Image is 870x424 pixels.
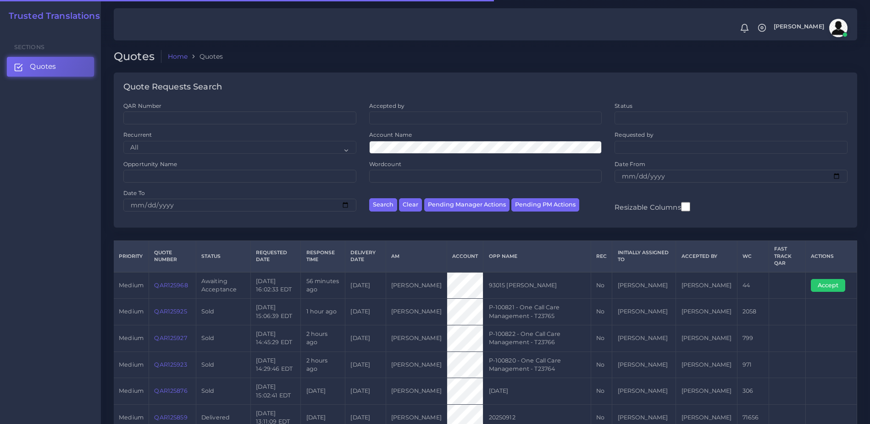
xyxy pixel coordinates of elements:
[301,351,345,378] td: 2 hours ago
[119,308,144,315] span: medium
[386,351,447,378] td: [PERSON_NAME]
[30,61,56,72] span: Quotes
[615,131,654,139] label: Requested by
[119,414,144,421] span: medium
[447,241,483,272] th: Account
[123,102,161,110] label: QAR Number
[154,361,187,368] a: QAR125923
[123,131,152,139] label: Recurrent
[345,378,386,405] td: [DATE]
[676,241,737,272] th: Accepted by
[196,378,250,405] td: Sold
[386,241,447,272] th: AM
[301,272,345,299] td: 56 minutes ago
[774,24,824,30] span: [PERSON_NAME]
[615,160,645,168] label: Date From
[829,19,848,37] img: avatar
[123,189,145,197] label: Date To
[119,335,144,341] span: medium
[154,308,187,315] a: QAR125925
[483,351,591,378] td: P-100820 - One Call Care Management - T23764
[154,387,187,394] a: QAR125876
[114,241,149,272] th: Priority
[345,325,386,351] td: [DATE]
[251,351,301,378] td: [DATE] 14:29:46 EDT
[386,299,447,325] td: [PERSON_NAME]
[769,19,851,37] a: [PERSON_NAME]avatar
[737,351,769,378] td: 971
[676,299,737,325] td: [PERSON_NAME]
[591,378,612,405] td: No
[251,299,301,325] td: [DATE] 15:06:39 EDT
[591,351,612,378] td: No
[345,241,386,272] th: Delivery Date
[612,299,676,325] td: [PERSON_NAME]
[119,282,144,289] span: medium
[168,52,188,61] a: Home
[591,325,612,351] td: No
[369,198,397,212] button: Search
[196,299,250,325] td: Sold
[483,325,591,351] td: P-100822 - One Call Care Management - T23766
[119,387,144,394] span: medium
[345,351,386,378] td: [DATE]
[511,198,579,212] button: Pending PM Actions
[681,201,690,212] input: Resizable Columns
[811,279,845,292] button: Accept
[188,52,223,61] li: Quotes
[811,281,852,288] a: Accept
[612,351,676,378] td: [PERSON_NAME]
[676,351,737,378] td: [PERSON_NAME]
[149,241,196,272] th: Quote Number
[676,272,737,299] td: [PERSON_NAME]
[154,414,187,421] a: QAR125859
[251,325,301,351] td: [DATE] 14:45:29 EDT
[591,241,612,272] th: REC
[612,325,676,351] td: [PERSON_NAME]
[612,378,676,405] td: [PERSON_NAME]
[154,335,187,341] a: QAR125927
[805,241,857,272] th: Actions
[154,282,188,289] a: QAR125968
[301,378,345,405] td: [DATE]
[737,378,769,405] td: 306
[399,198,422,212] button: Clear
[369,131,412,139] label: Account Name
[591,299,612,325] td: No
[196,351,250,378] td: Sold
[676,378,737,405] td: [PERSON_NAME]
[483,272,591,299] td: 93015 [PERSON_NAME]
[251,378,301,405] td: [DATE] 15:02:41 EDT
[737,325,769,351] td: 799
[196,272,250,299] td: Awaiting Acceptance
[737,272,769,299] td: 44
[301,241,345,272] th: Response Time
[612,241,676,272] th: Initially Assigned to
[114,50,161,63] h2: Quotes
[615,102,632,110] label: Status
[676,325,737,351] td: [PERSON_NAME]
[615,201,690,212] label: Resizable Columns
[119,361,144,368] span: medium
[196,241,250,272] th: Status
[386,325,447,351] td: [PERSON_NAME]
[483,241,591,272] th: Opp Name
[737,299,769,325] td: 2058
[345,299,386,325] td: [DATE]
[301,299,345,325] td: 1 hour ago
[769,241,805,272] th: Fast Track QAR
[386,378,447,405] td: [PERSON_NAME]
[123,82,222,92] h4: Quote Requests Search
[196,325,250,351] td: Sold
[591,272,612,299] td: No
[301,325,345,351] td: 2 hours ago
[483,299,591,325] td: P-100821 - One Call Care Management - T23765
[251,241,301,272] th: Requested Date
[123,160,177,168] label: Opportunity Name
[7,57,94,76] a: Quotes
[2,11,100,22] a: Trusted Translations
[251,272,301,299] td: [DATE] 16:02:33 EDT
[345,272,386,299] td: [DATE]
[386,272,447,299] td: [PERSON_NAME]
